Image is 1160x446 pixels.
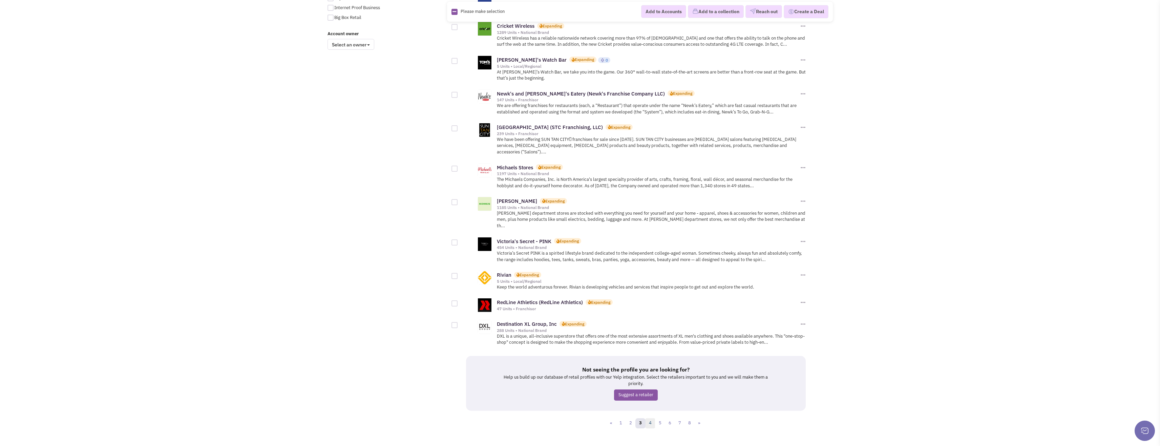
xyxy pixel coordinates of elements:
a: Michaels Stores [497,164,533,171]
p: We are offering franchises for restaurants (each, a “Restaurant”) that operate under the name “Ne... [497,103,807,115]
p: The Michaels Companies, Inc. is North America's largest specialty provider of arts, crafts, frami... [497,176,807,189]
div: Expanding [565,321,584,327]
p: At [PERSON_NAME]’s Watch Bar, we take you into the game. Our 360° wall-to-wall state-of-the-art s... [497,69,807,82]
div: Expanding [575,57,594,62]
a: RedLine Athletics (RedLine Athletics) [497,299,583,305]
a: « [606,418,616,428]
div: 454 Units • National Brand [497,245,799,250]
p: [PERSON_NAME] department stores are stocked with everything you need for yourself and your home -... [497,210,807,229]
a: 2 [626,418,636,428]
a: Rivian [497,272,511,278]
span: 0 [606,58,608,63]
img: Deal-Dollar.png [788,8,794,16]
div: Expanding [560,238,579,244]
h5: Not seeing the profile you are looking for? [500,366,772,373]
div: Expanding [543,23,562,29]
p: Victoria’s Secret PINK is a spirited lifestyle brand dedicated to the independent college-aged wo... [497,250,807,263]
div: Expanding [611,124,630,130]
div: 5 Units • Local/Regional [497,64,799,69]
div: 1197 Units • National Brand [497,171,799,176]
a: Cricket Wireless [497,23,534,29]
p: Cricket Wireless has a reliable nationwide network covering more than 97% of [DEMOGRAPHIC_DATA] a... [497,35,807,48]
p: DXL is a unique, all-inclusive superstore that offers one of the most extensive assortments of XL... [497,333,807,346]
p: We have been offering SUN TAN CITY franchises for sale since [DATE]. SUN TAN CITY businesses are... [497,136,807,155]
div: Expanding [591,299,610,305]
a: 7 [675,418,685,428]
a: 3 [635,418,646,428]
span: Internet Proof Business [334,5,380,10]
div: 5 Units • Local/Regional [497,279,799,284]
a: [PERSON_NAME]'s Watch Bar [497,57,567,63]
a: [PERSON_NAME] [497,198,537,204]
span: Big Box Retail [334,15,361,20]
span: Please make selection [461,8,505,14]
a: Destination XL Group, Inc [497,321,557,327]
button: Reach out [745,5,782,18]
img: VectorPaper_Plane.png [750,8,756,15]
button: Add to Accounts [641,5,686,18]
div: Expanding [541,164,561,170]
div: 147 Units • Franchisor [497,97,799,103]
img: icon-collection-lavender.png [692,8,698,15]
p: Keep the world adventurous forever. Rivian is developing vehicles and services that inspire peopl... [497,284,807,291]
div: 1289 Units • National Brand [497,30,799,35]
a: [GEOGRAPHIC_DATA] (STC Franchising, LLC) [497,124,603,130]
img: locallyfamous-upvote.png [600,58,605,62]
label: Account owner [328,31,447,37]
div: 239 Units • Franchisor [497,131,799,136]
img: Rectangle.png [451,9,458,15]
a: » [694,418,704,428]
a: 8 [684,418,695,428]
a: Newk's and [PERSON_NAME]'s Eatery (Newk's Franchise Company LLC) [497,90,665,97]
a: 6 [665,418,675,428]
a: 4 [645,418,655,428]
span: Select an owner [328,39,374,50]
button: Add to a collection [688,5,744,18]
button: Create a Deal [784,5,828,19]
p: Help us build up our database of retail profiles with our Yelp integration. Select the retailers ... [500,374,772,387]
div: Expanding [673,90,692,96]
div: 47 Units • Franchisor [497,306,799,312]
a: Suggest a retailer [614,389,658,401]
div: 288 Units • National Brand [497,328,799,333]
div: Expanding [545,198,565,204]
a: Victoria's Secret - PINK [497,238,551,245]
div: 1185 Units • National Brand [497,205,799,210]
a: 5 [655,418,665,428]
a: 1 [616,418,626,428]
div: Expanding [520,272,539,278]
